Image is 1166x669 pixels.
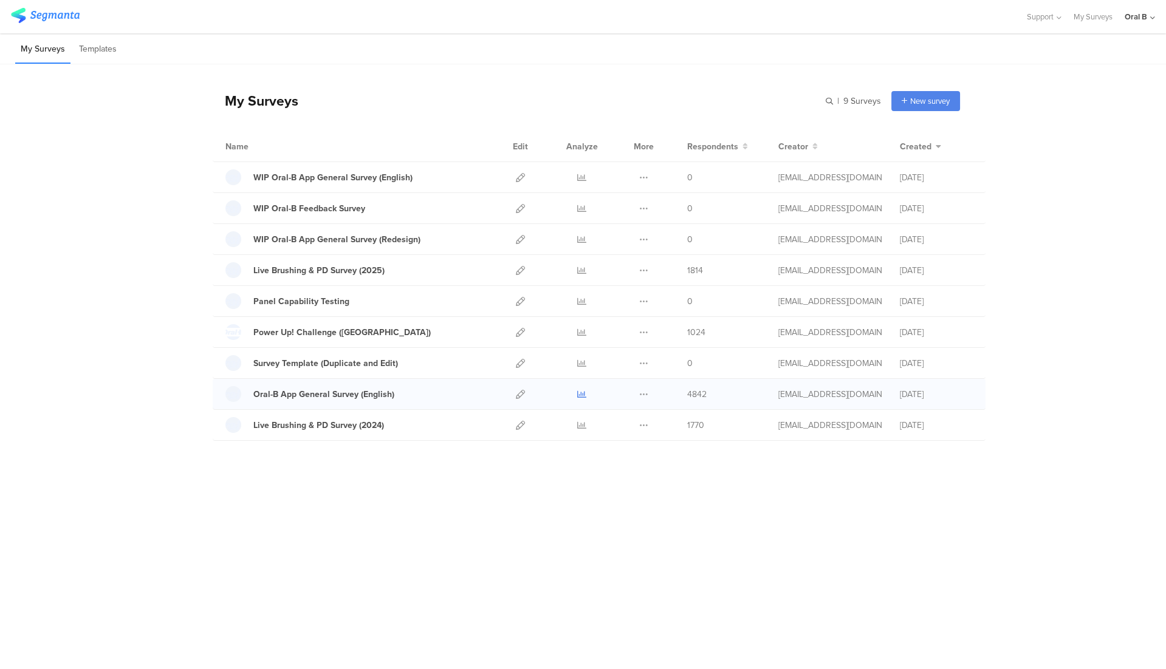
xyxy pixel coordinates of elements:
span: 0 [687,295,693,308]
div: Edit [507,131,533,161]
div: WIP Oral-B App General Survey (Redesign) [253,233,420,246]
div: [DATE] [900,388,973,401]
button: Respondents [687,140,748,153]
img: segmanta logo [11,8,80,23]
a: Panel Capability Testing [225,293,349,309]
div: [DATE] [900,264,973,277]
span: 0 [687,357,693,370]
span: New survey [910,95,950,107]
div: Oral-B App General Survey (English) [253,388,394,401]
button: Created [900,140,941,153]
div: WIP Oral-B App General Survey (English) [253,171,413,184]
div: Oral B [1125,11,1147,22]
div: [DATE] [900,419,973,432]
div: polinedrio.v@pg.com [778,295,882,308]
div: polinedrio.v@pg.com [778,264,882,277]
span: Creator [778,140,808,153]
span: 1024 [687,326,705,339]
div: My Surveys [213,90,298,111]
span: 1814 [687,264,703,277]
span: Support [1027,11,1054,22]
button: Creator [778,140,818,153]
div: Survey Template (Duplicate and Edit) [253,357,398,370]
div: polinedrio.v@pg.com [778,419,882,432]
a: Live Brushing & PD Survey (2024) [225,417,384,433]
span: Respondents [687,140,738,153]
span: 0 [687,233,693,246]
div: [DATE] [900,233,973,246]
a: Live Brushing & PD Survey (2025) [225,262,385,278]
div: Name [225,140,298,153]
div: [DATE] [900,295,973,308]
li: My Surveys [15,35,70,64]
div: Power Up! Challenge (US) [253,326,431,339]
span: | [835,95,841,107]
div: More [631,131,657,161]
a: Power Up! Challenge ([GEOGRAPHIC_DATA]) [225,324,431,340]
div: Live Brushing & PD Survey (2025) [253,264,385,277]
a: WIP Oral-B App General Survey (Redesign) [225,231,420,247]
div: Panel Capability Testing [253,295,349,308]
div: polinedrio.v@pg.com [778,171,882,184]
div: polinedrio.v@pg.com [778,326,882,339]
span: 1770 [687,419,704,432]
a: Survey Template (Duplicate and Edit) [225,355,398,371]
span: 0 [687,171,693,184]
span: 0 [687,202,693,215]
div: [DATE] [900,202,973,215]
span: Created [900,140,931,153]
a: Oral-B App General Survey (English) [225,386,394,402]
div: polinedrio.v@pg.com [778,233,882,246]
span: 4842 [687,388,707,401]
a: WIP Oral-B App General Survey (English) [225,169,413,185]
div: [DATE] [900,326,973,339]
div: Analyze [564,131,600,161]
div: Live Brushing & PD Survey (2024) [253,419,384,432]
div: [DATE] [900,357,973,370]
div: polinedrio.v@pg.com [778,202,882,215]
div: [DATE] [900,171,973,184]
span: 9 Surveys [843,95,881,107]
div: polinedrio.v@pg.com [778,388,882,401]
div: polinedrio.v@pg.com [778,357,882,370]
a: WIP Oral-B Feedback Survey [225,200,365,216]
li: Templates [74,35,122,64]
div: WIP Oral-B Feedback Survey [253,202,365,215]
